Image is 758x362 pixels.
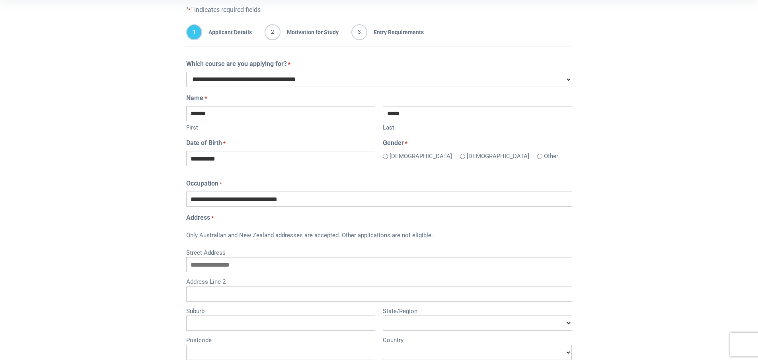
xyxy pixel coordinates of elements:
[186,334,375,345] label: Postcode
[383,305,572,316] label: State/Region
[186,305,375,316] label: Suburb
[186,24,202,40] span: 1
[186,179,222,188] label: Occupation
[390,152,452,161] label: [DEMOGRAPHIC_DATA]
[186,213,572,223] legend: Address
[281,24,339,40] span: Motivation for Study
[186,5,572,15] p: " " indicates required fields
[186,138,226,148] label: Date of Birth
[544,152,558,161] label: Other
[186,93,572,103] legend: Name
[186,59,290,69] label: Which course are you applying for?
[367,24,424,40] span: Entry Requirements
[186,275,572,287] label: Address Line 2
[202,24,252,40] span: Applicant Details
[351,24,367,40] span: 3
[186,226,572,246] div: Only Australian and New Zealand addresses are accepted. Other applications are not eligible.
[383,121,572,132] label: Last
[467,152,529,161] label: [DEMOGRAPHIC_DATA]
[383,334,572,345] label: Country
[186,121,375,132] label: First
[186,246,572,257] label: Street Address
[383,138,572,148] legend: Gender
[265,24,281,40] span: 2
